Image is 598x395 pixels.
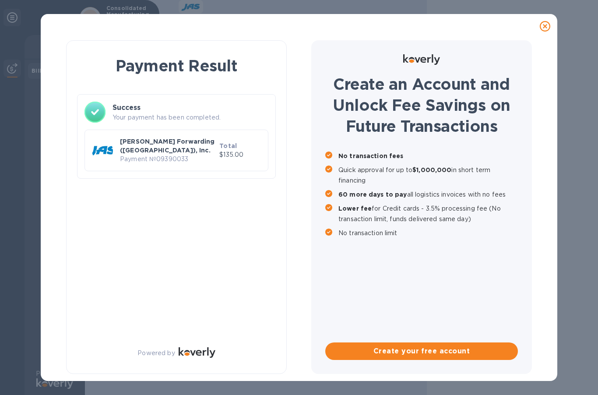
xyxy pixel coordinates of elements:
[325,342,518,360] button: Create your free account
[338,191,407,198] b: 60 more days to pay
[113,102,268,113] h3: Success
[332,346,511,356] span: Create your free account
[338,165,518,186] p: Quick approval for up to in short term financing
[338,189,518,200] p: all logistics invoices with no fees
[338,203,518,224] p: for Credit cards - 3.5% processing fee (No transaction limit, funds delivered same day)
[325,74,518,137] h1: Create an Account and Unlock Fee Savings on Future Transactions
[219,150,261,159] p: $135.00
[120,137,216,155] p: [PERSON_NAME] Forwarding ([GEOGRAPHIC_DATA]), Inc.
[219,142,237,149] b: Total
[403,54,440,65] img: Logo
[338,152,404,159] b: No transaction fees
[137,349,175,358] p: Powered by
[338,205,372,212] b: Lower fee
[412,166,451,173] b: $1,000,000
[120,155,216,164] p: Payment № 09390033
[179,347,215,358] img: Logo
[113,113,268,122] p: Your payment has been completed.
[338,228,518,238] p: No transaction limit
[81,55,272,77] h1: Payment Result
